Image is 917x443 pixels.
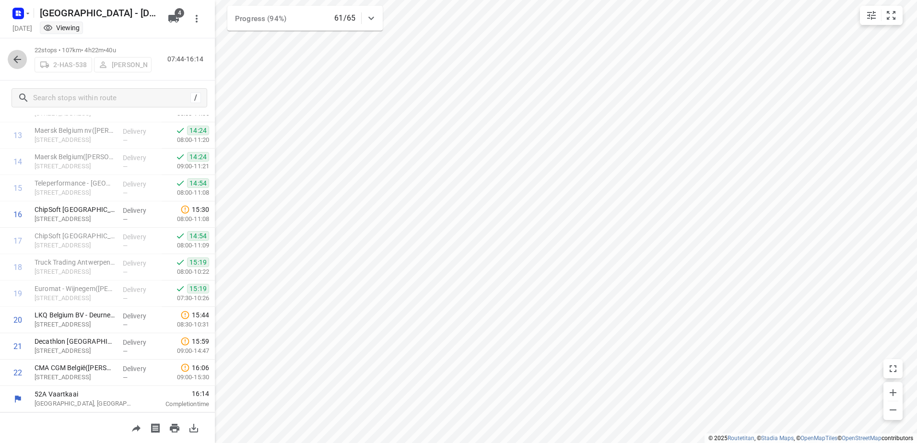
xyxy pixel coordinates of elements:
[35,284,115,293] p: Euromat - Wijnegem(Daisy Hoskens)
[192,337,209,346] span: 15:59
[43,23,80,33] div: You are currently in view mode. To make any changes, go to edit project.
[146,399,209,409] p: Completion time
[123,258,158,268] p: Delivery
[176,257,185,267] svg: Done
[35,257,115,267] p: Truck Trading Antwerpen(Kris Huysmans)
[13,315,22,325] div: 20
[13,368,22,377] div: 22
[35,320,115,329] p: Bisschoppenhoflaan 641, Deurne
[162,135,209,145] p: 08:00-11:20
[35,46,152,55] p: 22 stops • 107km • 4h22m
[180,337,190,346] svg: Late
[123,268,128,276] span: —
[123,127,158,136] p: Delivery
[35,241,115,250] p: Borsbeeksebrug 30, Antwerpen
[162,214,209,224] p: 08:00-11:08
[176,152,185,162] svg: Done
[180,205,190,214] svg: Late
[187,231,209,241] span: 14:54
[882,6,901,25] button: Fit zoom
[35,399,134,408] p: [GEOGRAPHIC_DATA], [GEOGRAPHIC_DATA]
[123,338,158,347] p: Delivery
[123,179,158,189] p: Delivery
[35,346,115,356] p: Noorderlaan 53, Antwerpen
[192,205,209,214] span: 15:30
[146,389,209,398] span: 16:14
[187,257,209,267] span: 15:19
[176,284,185,293] svg: Done
[127,423,146,432] span: Share route
[164,9,183,28] button: 4
[235,14,286,23] span: Progress (94%)
[146,423,165,432] span: Print shipping labels
[35,214,115,224] p: Borsbeeksebrug 36, Berchem
[334,12,355,24] p: 61/65
[162,241,209,250] p: 08:00-11:09
[13,131,22,140] div: 13
[162,373,209,382] p: 09:00-15:30
[35,293,115,303] p: Merksemsebaan 292, Wijnegem
[123,242,128,249] span: —
[862,6,881,25] button: Map settings
[123,206,158,215] p: Delivery
[176,126,185,135] svg: Done
[35,178,115,188] p: Teleperformance - Antwerpen(Feline van Barel)
[13,157,22,166] div: 14
[123,189,128,197] span: —
[162,188,209,198] p: 08:00-11:08
[187,152,209,162] span: 14:24
[761,435,794,442] a: Stadia Maps
[13,184,22,193] div: 15
[192,310,209,320] span: 15:44
[192,363,209,373] span: 16:06
[123,295,128,302] span: —
[104,47,106,54] span: •
[860,6,903,25] div: small contained button group
[187,9,206,28] button: More
[800,435,837,442] a: OpenMapTiles
[35,135,115,145] p: Roderveldlaan 2, Antwerpen
[123,321,128,328] span: —
[708,435,913,442] li: © 2025 , © , © © contributors
[35,337,115,346] p: Decathlon Antwerpen (173)(David Israel)
[162,346,209,356] p: 09:00-14:47
[123,285,158,294] p: Delivery
[13,289,22,298] div: 19
[13,236,22,245] div: 17
[176,178,185,188] svg: Done
[123,311,158,321] p: Delivery
[123,216,128,223] span: —
[162,162,209,171] p: 09:00-11:21
[35,231,115,241] p: ChipSoft België NV - Antwerpen(Imani Hasimbegovic)
[123,364,158,373] p: Delivery
[187,178,209,188] span: 14:54
[13,210,22,219] div: 16
[162,267,209,277] p: 08:00-10:22
[35,188,115,198] p: Borsbeeksebrug 30, Antwerpen
[175,8,184,18] span: 4
[123,137,128,144] span: —
[842,435,882,442] a: OpenStreetMap
[123,374,128,381] span: —
[13,342,22,351] div: 21
[13,263,22,272] div: 18
[35,389,134,399] p: 52A Vaartkaai
[167,54,207,64] p: 07:44-16:14
[176,231,185,241] svg: Done
[180,310,190,320] svg: Late
[190,93,201,103] div: /
[187,284,209,293] span: 15:19
[162,320,209,329] p: 08:30-10:31
[35,363,115,373] p: CMA CGM België(Pascale Demeersman)
[35,162,115,171] p: [STREET_ADDRESS]
[35,152,115,162] p: Maersk Belgium(Christel Van Goethem)
[106,47,116,54] span: 40u
[165,423,184,432] span: Print route
[33,91,190,105] input: Search stops within route
[187,126,209,135] span: 14:24
[123,348,128,355] span: —
[728,435,754,442] a: Routetitan
[123,232,158,242] p: Delivery
[35,267,115,277] p: Bijkhoevelaan 6, Wijnegem
[227,6,383,31] div: Progress (94%)61/65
